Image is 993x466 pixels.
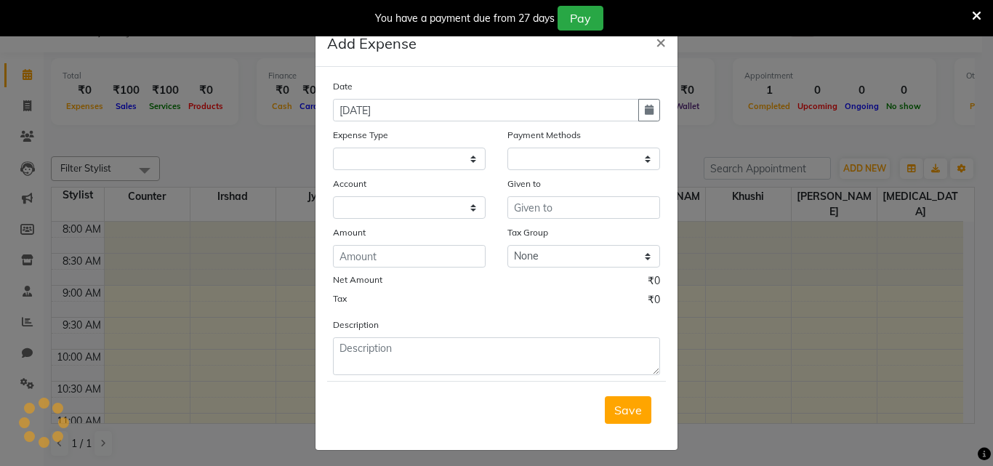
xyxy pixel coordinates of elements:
input: Amount [333,245,486,268]
label: Amount [333,226,366,239]
label: Expense Type [333,129,388,142]
label: Tax Group [507,226,548,239]
button: Close [644,21,678,62]
span: ₹0 [648,273,660,292]
label: Tax [333,292,347,305]
input: Given to [507,196,660,219]
label: Net Amount [333,273,382,286]
button: Pay [558,6,603,31]
span: ₹0 [648,292,660,311]
label: Given to [507,177,541,190]
span: × [656,31,666,52]
label: Date [333,80,353,93]
h5: Add Expense [327,33,417,55]
label: Account [333,177,366,190]
button: Save [605,396,651,424]
label: Description [333,318,379,332]
label: Payment Methods [507,129,581,142]
div: You have a payment due from 27 days [375,11,555,26]
span: Save [614,403,642,417]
